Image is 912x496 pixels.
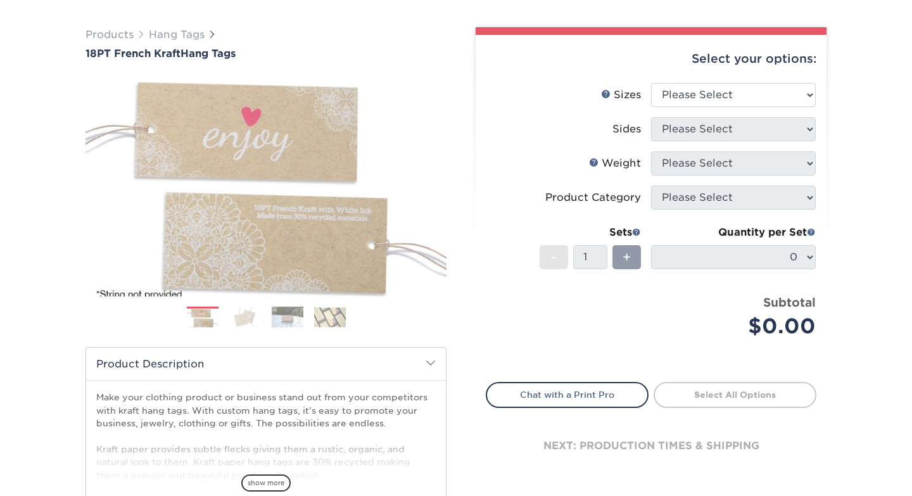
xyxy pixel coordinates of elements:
[651,225,816,240] div: Quantity per Set
[85,65,446,306] img: 18PT French Kraft 01
[661,311,816,341] div: $0.00
[486,382,649,407] a: Chat with a Print Pro
[545,190,641,205] div: Product Category
[540,225,641,240] div: Sets
[589,156,641,171] div: Weight
[187,308,218,329] img: Hang Tags 01
[96,391,436,481] p: Make your clothing product or business stand out from your competitors with kraft hang tags. With...
[3,457,108,492] iframe: Google Customer Reviews
[551,248,557,267] span: -
[486,35,816,83] div: Select your options:
[86,348,446,380] h2: Product Description
[601,87,641,103] div: Sizes
[85,48,180,60] span: 18PT French Kraft
[763,295,816,309] strong: Subtotal
[229,307,261,327] img: Hang Tags 02
[612,122,641,137] div: Sides
[654,382,816,407] a: Select All Options
[85,48,446,60] h1: Hang Tags
[272,306,303,328] img: Hang Tags 03
[314,307,346,327] img: Hang Tags 04
[486,408,816,484] div: next: production times & shipping
[623,248,631,267] span: +
[241,474,291,492] span: show more
[85,48,446,60] a: 18PT French KraftHang Tags
[85,29,134,41] a: Products
[149,29,205,41] a: Hang Tags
